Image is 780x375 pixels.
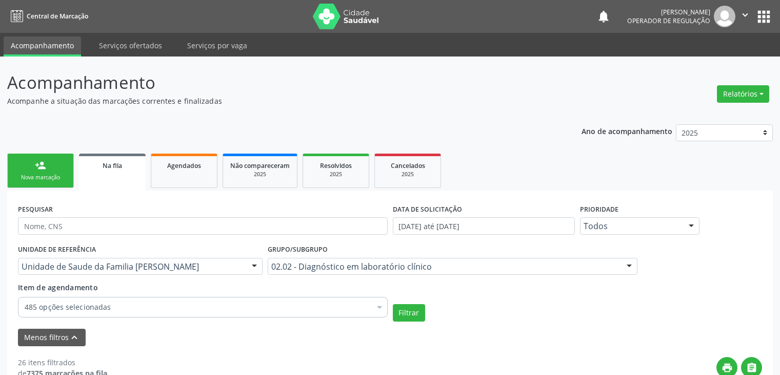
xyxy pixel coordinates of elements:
[27,12,88,21] span: Central de Marcação
[103,161,122,170] span: Na fila
[382,171,433,178] div: 2025
[35,160,46,171] div: person_add
[180,36,254,54] a: Serviços por vaga
[393,201,462,217] label: DATA DE SOLICITAÇÃO
[18,201,53,217] label: PESQUISAR
[7,96,543,106] p: Acompanhe a situação das marcações correntes e finalizadas
[92,36,169,54] a: Serviços ofertados
[714,6,735,27] img: img
[755,8,773,26] button: apps
[69,332,80,343] i: keyboard_arrow_up
[582,124,672,137] p: Ano de acompanhamento
[746,362,757,373] i: 
[18,357,107,368] div: 26 itens filtrados
[7,70,543,96] p: Acompanhamento
[584,221,679,231] span: Todos
[230,171,290,178] div: 2025
[18,242,96,258] label: UNIDADE DE REFERÊNCIA
[735,6,755,27] button: 
[25,302,371,312] span: 485 opções selecionadas
[22,261,242,272] span: Unidade de Saude da Familia [PERSON_NAME]
[320,161,352,170] span: Resolvidos
[580,201,618,217] label: Prioridade
[268,242,328,258] label: Grupo/Subgrupo
[393,304,425,322] button: Filtrar
[310,171,362,178] div: 2025
[7,8,88,25] a: Central de Marcação
[393,217,575,235] input: Selecione um intervalo
[18,217,388,235] input: Nome, CNS
[4,36,81,57] a: Acompanhamento
[739,9,751,21] i: 
[627,8,710,16] div: [PERSON_NAME]
[717,85,769,103] button: Relatórios
[627,16,710,25] span: Operador de regulação
[167,161,201,170] span: Agendados
[596,9,611,24] button: notifications
[15,174,66,181] div: Nova marcação
[391,161,425,170] span: Cancelados
[271,261,616,272] span: 02.02 - Diagnóstico em laboratório clínico
[230,161,290,170] span: Não compareceram
[18,329,86,347] button: Menos filtroskeyboard_arrow_up
[722,362,733,373] i: print
[18,283,98,292] span: Item de agendamento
